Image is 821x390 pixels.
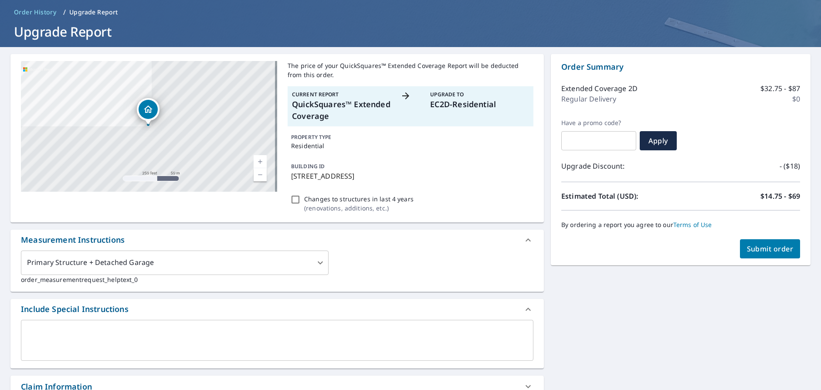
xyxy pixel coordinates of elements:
[561,94,616,104] p: Regular Delivery
[561,161,681,171] p: Upgrade Discount:
[792,94,800,104] p: $0
[254,168,267,181] a: Current Level 17, Zoom Out
[640,131,677,150] button: Apply
[291,141,530,150] p: Residential
[292,91,391,98] p: Current Report
[288,61,533,79] p: The price of your QuickSquares™ Extended Coverage Report will be deducted from this order.
[10,299,544,320] div: Include Special Instructions
[647,136,670,146] span: Apply
[292,98,391,122] p: QuickSquares™ Extended Coverage
[14,8,56,17] span: Order History
[291,133,530,141] p: PROPERTY TYPE
[10,5,60,19] a: Order History
[561,61,800,73] p: Order Summary
[673,220,712,229] a: Terms of Use
[561,191,681,201] p: Estimated Total (USD):
[430,98,529,110] p: EC2D-Residential
[21,234,125,246] div: Measurement Instructions
[69,8,118,17] p: Upgrade Report
[740,239,801,258] button: Submit order
[10,5,811,19] nav: breadcrumb
[760,83,800,94] p: $32.75 - $87
[780,161,800,171] p: - ($18)
[747,244,794,254] span: Submit order
[137,98,159,125] div: Dropped pin, building 1, Residential property, 1671 Beaumont Dr NW Kennesaw, GA 30152-3205
[561,83,638,94] p: Extended Coverage 2D
[10,23,811,41] h1: Upgrade Report
[304,194,414,203] p: Changes to structures in last 4 years
[760,191,800,201] p: $14.75 - $69
[291,163,325,170] p: BUILDING ID
[10,230,544,251] div: Measurement Instructions
[291,171,530,181] p: [STREET_ADDRESS]
[21,275,533,284] p: order_measurementrequest_helptext_0
[561,221,800,229] p: By ordering a report you agree to our
[63,7,66,17] li: /
[304,203,414,213] p: ( renovations, additions, etc. )
[561,119,636,127] label: Have a promo code?
[254,155,267,168] a: Current Level 17, Zoom In
[21,303,129,315] div: Include Special Instructions
[21,251,329,275] div: Primary Structure + Detached Garage
[430,91,529,98] p: Upgrade To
